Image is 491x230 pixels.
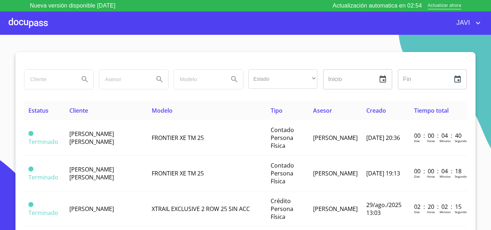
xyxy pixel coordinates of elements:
[455,139,468,143] p: Segundos
[152,134,204,142] span: FRONTIER XE TM 25
[69,205,114,213] span: [PERSON_NAME]
[76,71,93,88] button: Search
[313,169,358,177] span: [PERSON_NAME]
[28,209,58,217] span: Terminado
[152,169,204,177] span: FRONTIER XE TM 25
[428,2,461,10] span: Actualizar ahora
[414,203,463,211] p: 02 : 20 : 02 : 15
[332,1,422,10] p: Actualización automatica en 02:54
[152,205,250,213] span: XTRAIL EXCLUSIVE 2 ROW 25 SIN ACC
[440,210,451,214] p: Minutos
[271,126,294,150] span: Contado Persona Física
[28,166,33,172] span: Terminado
[30,1,115,10] p: Nueva versión disponible [DATE]
[427,139,435,143] p: Horas
[248,69,317,89] div: ​
[366,169,400,177] span: [DATE] 19:13
[455,210,468,214] p: Segundos
[414,167,463,175] p: 00 : 00 : 04 : 18
[271,161,294,185] span: Contado Persona Física
[414,210,420,214] p: Dias
[69,130,114,146] span: [PERSON_NAME] [PERSON_NAME]
[414,174,420,178] p: Dias
[455,174,468,178] p: Segundos
[151,71,168,88] button: Search
[451,17,474,29] span: JAVI
[99,70,148,89] input: search
[28,107,49,114] span: Estatus
[414,139,420,143] p: Dias
[451,17,482,29] button: account of current user
[427,174,435,178] p: Horas
[28,173,58,181] span: Terminado
[366,107,386,114] span: Creado
[271,197,293,221] span: Crédito Persona Física
[28,138,58,146] span: Terminado
[24,70,73,89] input: search
[313,107,332,114] span: Asesor
[271,107,283,114] span: Tipo
[313,205,358,213] span: [PERSON_NAME]
[226,71,243,88] button: Search
[152,107,173,114] span: Modelo
[69,107,88,114] span: Cliente
[427,210,435,214] p: Horas
[28,131,33,136] span: Terminado
[440,174,451,178] p: Minutos
[69,165,114,181] span: [PERSON_NAME] [PERSON_NAME]
[366,134,400,142] span: [DATE] 20:36
[414,132,463,140] p: 00 : 00 : 04 : 40
[414,107,449,114] span: Tiempo total
[174,70,223,89] input: search
[313,134,358,142] span: [PERSON_NAME]
[28,202,33,207] span: Terminado
[440,139,451,143] p: Minutos
[366,201,401,217] span: 29/ago./2025 13:03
